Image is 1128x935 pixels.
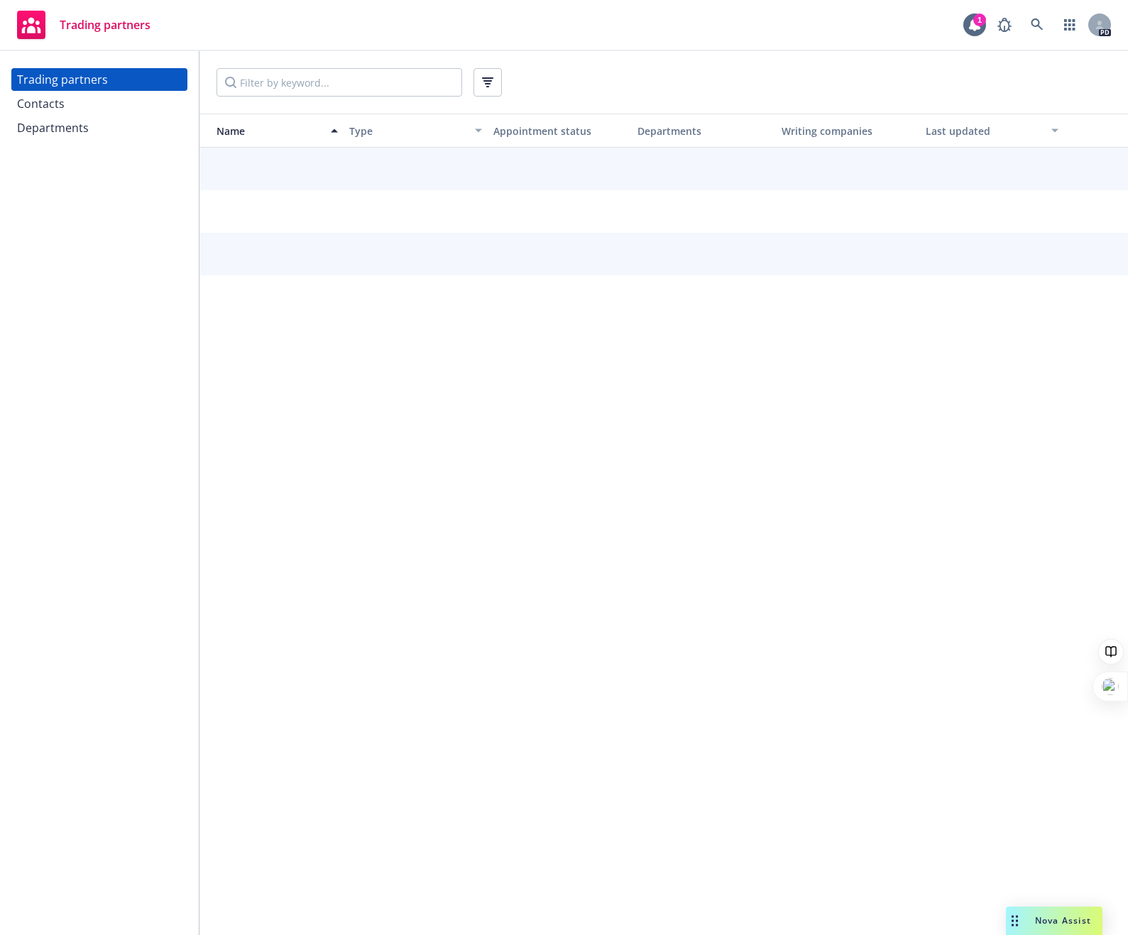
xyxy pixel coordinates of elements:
a: Trading partners [11,68,187,91]
div: Name [205,124,322,138]
a: Search [1023,11,1051,39]
button: Departments [632,114,776,148]
button: Last updated [920,114,1064,148]
div: Contacts [17,92,65,115]
div: Drag to move [1006,907,1024,935]
div: Appointment status [493,124,626,138]
a: Trading partners [11,5,156,45]
div: Departments [17,116,89,139]
div: Type [349,124,466,138]
button: Writing companies [776,114,920,148]
a: Switch app [1056,11,1084,39]
button: Nova Assist [1006,907,1102,935]
div: Departments [637,124,770,138]
div: Trading partners [17,68,108,91]
div: 1 [973,13,986,26]
button: Name [199,114,344,148]
div: Last updated [926,124,1043,138]
span: Trading partners [60,19,150,31]
a: Contacts [11,92,187,115]
button: Type [344,114,488,148]
input: Filter by keyword... [217,68,462,97]
a: Departments [11,116,187,139]
span: Nova Assist [1035,914,1091,926]
a: Report a Bug [990,11,1019,39]
button: Appointment status [488,114,632,148]
div: Writing companies [782,124,914,138]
